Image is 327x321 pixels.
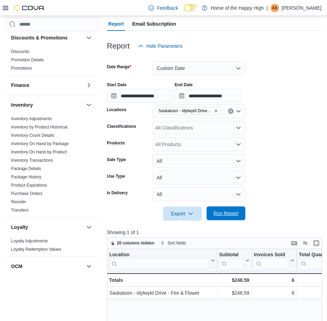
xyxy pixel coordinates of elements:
label: Products [107,140,125,146]
button: Open list of options [236,108,241,114]
div: Loyalty [6,237,99,256]
h3: Finance [11,82,29,89]
img: Cova [14,5,45,11]
label: Locations [107,107,127,113]
a: Inventory On Hand by Package [11,141,69,146]
a: Reorder [11,199,26,204]
a: Package Details [11,166,41,171]
input: Press the down key to open a popover containing a calendar. [107,89,173,103]
a: Purchase Orders [11,191,43,196]
button: All [153,171,245,185]
span: Inventory by Product Historical [11,124,67,130]
button: Loyalty [11,224,83,231]
button: Location [109,252,215,269]
button: All [153,187,245,201]
h3: Loyalty [11,224,28,231]
button: Discounts & Promotions [85,34,93,42]
label: End Date [175,82,193,88]
span: Promotions [11,65,32,71]
button: OCM [11,263,83,270]
span: Saskatoon - Idylwyld Drive - Fire & Flower [155,107,221,115]
a: Inventory by Product Historical [11,125,67,130]
div: Invoices Sold [254,252,289,258]
button: Finance [85,81,93,89]
div: Totals [109,276,215,284]
button: Hide Parameters [135,39,185,53]
button: Remove Saskatoon - Idylwyld Drive - Fire & Flower from selection in this group [214,109,218,113]
span: Saskatoon - Idylwyld Drive - Fire & Flower [158,107,212,114]
a: Promotion Details [11,57,44,62]
a: Loyalty Redemption Values [11,247,61,252]
h3: Inventory [11,101,33,108]
a: Inventory On Hand by Product [11,150,67,154]
a: Inventory Transactions [11,158,53,163]
button: Finance [11,82,83,89]
a: Package History [11,175,41,179]
span: Inventory On Hand by Product [11,149,67,155]
button: Invoices Sold [254,252,294,269]
input: Press the down key to open a popover containing a calendar. [175,89,241,103]
div: 6 [254,276,294,284]
a: Inventory Count Details [11,133,54,138]
span: Hide Parameters [146,43,183,50]
button: 20 columns hidden [107,239,157,247]
button: Loyalty [85,223,93,231]
div: Subtotal [219,252,244,269]
button: All [153,154,245,168]
label: Date Range [107,64,131,70]
p: | [266,4,268,12]
button: Discounts & Promotions [11,34,83,41]
span: Loyalty Redemption Values [11,247,61,252]
h3: Report [107,42,130,50]
div: 6 [254,289,294,297]
div: $248.59 [219,276,249,284]
button: Open list of options [236,125,241,131]
span: 20 columns hidden [117,240,155,246]
label: Start Date [107,82,127,88]
span: Inventory Count Details [11,133,54,138]
label: Sale Type [107,157,126,162]
div: Location [109,252,209,269]
button: Subtotal [219,252,249,269]
div: Location [109,252,209,258]
a: Inventory Adjustments [11,116,52,121]
button: Inventory [85,101,93,109]
div: Subtotal [219,252,244,258]
a: Loyalty Adjustments [11,239,48,243]
span: Product Expirations [11,182,47,188]
label: Is Delivery [107,190,128,196]
button: Clear input [228,108,234,114]
button: OCM [85,262,93,270]
span: Report [108,17,124,31]
button: Export [163,207,202,221]
a: Transfers [11,208,28,213]
span: Feedback [157,5,178,11]
button: Display options [301,239,309,247]
label: Classifications [107,124,136,129]
span: Transfers [11,207,28,213]
h3: Discounts & Promotions [11,34,67,41]
span: Discounts [11,49,29,54]
div: Discounts & Promotions [6,47,99,75]
input: Dark Mode [184,4,198,11]
span: AA [272,4,278,12]
h3: OCM [11,263,22,270]
button: Enter fullscreen [312,239,320,247]
button: Inventory [11,101,83,108]
a: Product Expirations [11,183,47,188]
div: Inventory [6,115,99,217]
p: Home of the Happy High [211,4,264,12]
span: Inventory Transactions [11,158,53,163]
button: Open list of options [236,142,241,147]
button: Sort fields [158,239,189,247]
div: $248.59 [219,289,249,297]
span: Export [167,207,198,221]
